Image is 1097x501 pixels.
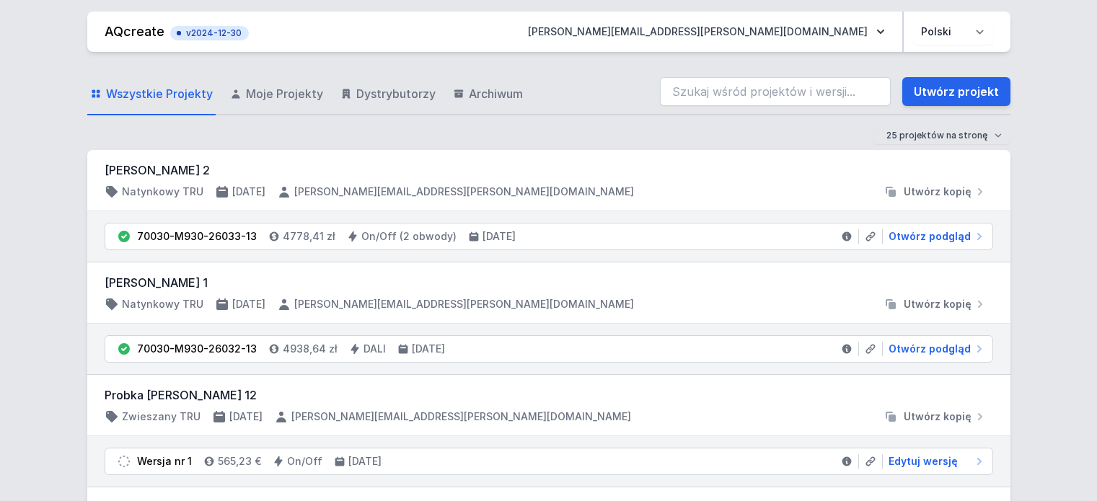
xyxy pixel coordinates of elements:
button: Utwórz kopię [878,409,993,424]
h3: [PERSON_NAME] 2 [105,161,993,179]
div: Wersja nr 1 [137,454,192,469]
div: 70030-M930-26032-13 [137,342,257,356]
h4: [DATE] [348,454,382,469]
div: 70030-M930-26033-13 [137,229,257,244]
h4: On/Off [287,454,322,469]
h4: Natynkowy TRU [122,297,203,311]
select: Wybierz język [912,19,993,45]
input: Szukaj wśród projektów i wersji... [660,77,891,106]
h4: [DATE] [232,185,265,199]
span: Moje Projekty [246,85,323,102]
img: draft.svg [117,454,131,469]
h4: [DATE] [412,342,445,356]
span: Otwórz podgląd [889,342,971,356]
span: v2024-12-30 [177,27,242,39]
h4: On/Off (2 obwody) [361,229,457,244]
h4: 4938,64 zł [283,342,338,356]
span: Otwórz podgląd [889,229,971,244]
h4: [PERSON_NAME][EMAIL_ADDRESS][PERSON_NAME][DOMAIN_NAME] [294,185,634,199]
span: Edytuj wersję [889,454,958,469]
button: Utwórz kopię [878,297,993,311]
a: Dystrybutorzy [338,74,439,115]
span: Wszystkie Projekty [106,85,213,102]
h4: Zwieszany TRU [122,409,201,424]
a: Utwórz projekt [902,77,1010,106]
h4: [DATE] [229,409,263,424]
a: Otwórz podgląd [883,342,987,356]
a: Archiwum [450,74,526,115]
span: Archiwum [469,85,523,102]
span: Utwórz kopię [904,409,972,424]
a: Edytuj wersję [883,454,987,469]
h4: 4778,41 zł [283,229,335,244]
h4: [PERSON_NAME][EMAIL_ADDRESS][PERSON_NAME][DOMAIN_NAME] [291,409,631,424]
h4: [DATE] [483,229,516,244]
h4: 565,23 € [218,454,261,469]
a: Otwórz podgląd [883,229,987,244]
a: Wszystkie Projekty [87,74,216,115]
h4: [DATE] [232,297,265,311]
a: Moje Projekty [227,74,326,115]
h3: Probka [PERSON_NAME] 12 [105,386,993,404]
button: v2024-12-30 [170,23,249,40]
button: [PERSON_NAME][EMAIL_ADDRESS][PERSON_NAME][DOMAIN_NAME] [516,19,896,45]
h4: [PERSON_NAME][EMAIL_ADDRESS][PERSON_NAME][DOMAIN_NAME] [294,297,634,311]
h4: DALI [364,342,386,356]
a: AQcreate [105,24,164,39]
h3: [PERSON_NAME] 1 [105,274,993,291]
span: Utwórz kopię [904,297,972,311]
span: Dystrybutorzy [356,85,436,102]
h4: Natynkowy TRU [122,185,203,199]
span: Utwórz kopię [904,185,972,199]
button: Utwórz kopię [878,185,993,199]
